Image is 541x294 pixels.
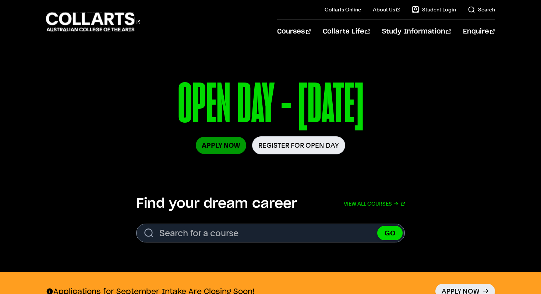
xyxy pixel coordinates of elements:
[323,20,370,44] a: Collarts Life
[377,226,403,240] button: GO
[463,20,495,44] a: Enquire
[136,224,405,242] input: Search for a course
[196,137,246,154] a: Apply Now
[46,11,140,32] div: Go to homepage
[468,6,495,13] a: Search
[136,224,405,242] form: Search
[252,136,345,154] a: Register for Open Day
[136,196,297,212] h2: Find your dream career
[52,76,489,136] p: OPEN DAY - [DATE]
[382,20,451,44] a: Study Information
[277,20,311,44] a: Courses
[373,6,400,13] a: About Us
[344,196,405,212] a: View all courses
[412,6,456,13] a: Student Login
[325,6,361,13] a: Collarts Online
